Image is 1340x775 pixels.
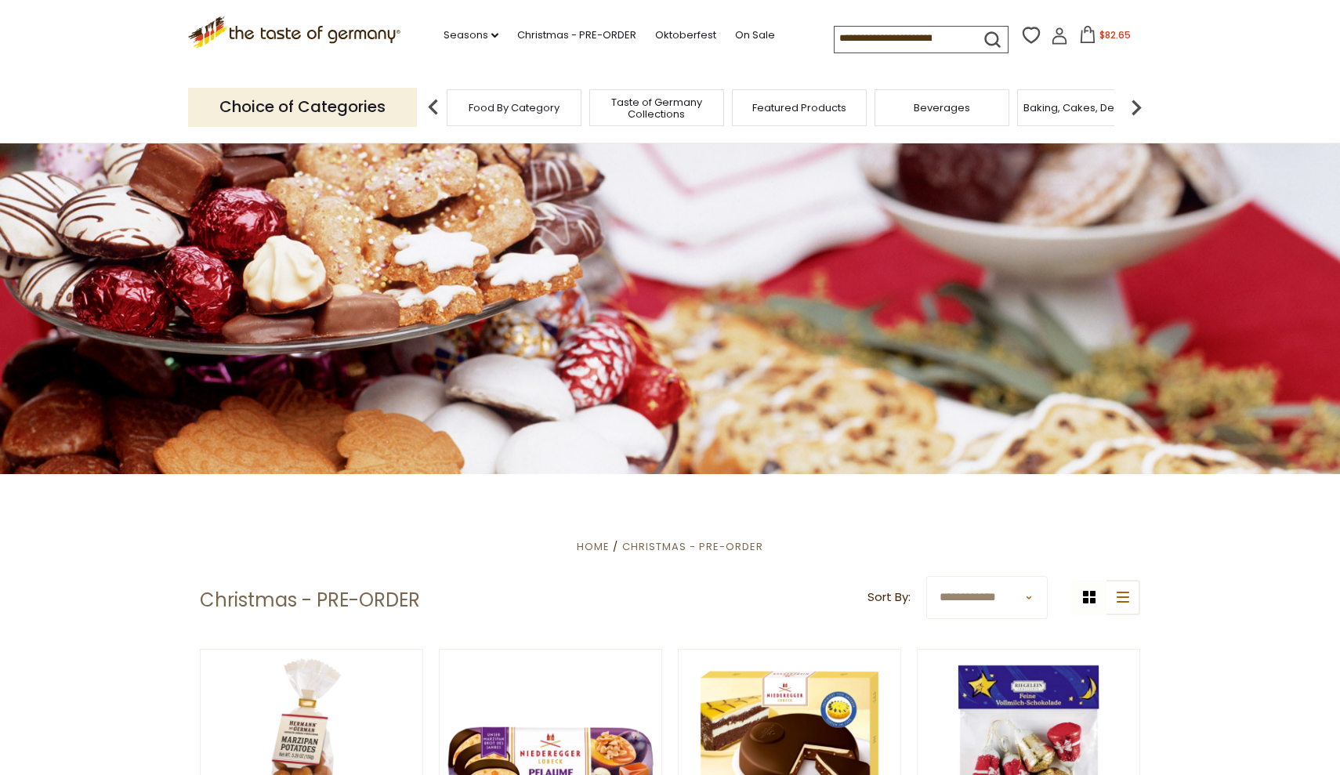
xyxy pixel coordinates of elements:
a: Food By Category [469,102,560,114]
img: next arrow [1121,92,1152,123]
button: $82.65 [1071,26,1138,49]
h1: Christmas - PRE-ORDER [200,588,420,612]
p: Choice of Categories [188,88,417,126]
a: On Sale [735,27,775,44]
label: Sort By: [867,588,911,607]
a: Christmas - PRE-ORDER [517,27,636,44]
a: Oktoberfest [655,27,716,44]
a: Baking, Cakes, Desserts [1023,102,1145,114]
a: Christmas - PRE-ORDER [622,539,763,554]
a: Home [577,539,610,554]
a: Seasons [444,27,498,44]
img: previous arrow [418,92,449,123]
a: Taste of Germany Collections [594,96,719,120]
a: Beverages [914,102,970,114]
a: Featured Products [752,102,846,114]
span: $82.65 [1099,28,1131,42]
